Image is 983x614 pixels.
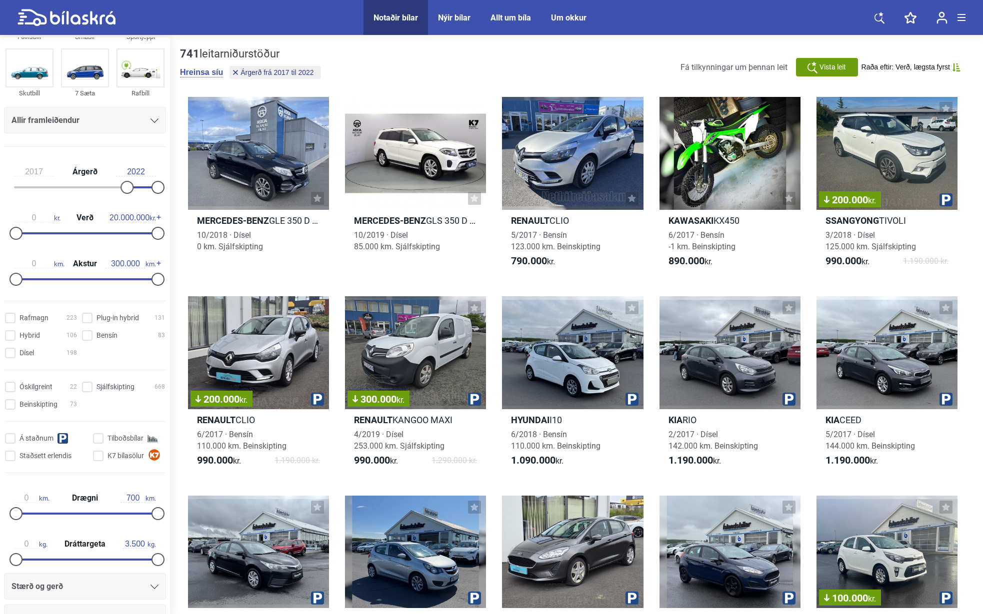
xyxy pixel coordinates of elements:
[14,494,49,503] span: km.
[180,47,199,60] b: 741
[158,330,165,341] span: 83
[116,87,164,99] div: Rafbíll
[825,455,878,467] span: kr.
[861,63,950,71] span: Raða eftir: Verð, lægsta fyrst
[311,592,324,605] img: parking.png
[96,313,139,323] span: Plug-in hybrid
[939,592,952,605] img: parking.png
[70,382,77,392] span: 22
[74,214,96,222] span: Verð
[19,433,53,444] span: Á staðnum
[511,415,549,425] b: Hyundai
[511,255,547,267] b: 790.000
[373,13,418,22] a: Notaðir bílar
[825,230,916,251] span: 3/2018 · Dísel 125.000 km. Sjálfskipting
[239,395,247,405] span: kr.
[782,592,795,605] img: parking.png
[70,260,99,268] span: Akstur
[668,255,712,267] span: kr.
[180,47,323,60] div: leitarniðurstöður
[490,13,531,22] a: Allt um bíla
[825,430,915,451] span: 5/2017 · Dísel 144.000 km. Beinskipting
[14,540,47,549] span: kg.
[66,313,77,323] span: 223
[861,63,960,71] button: Raða eftir: Verð, lægsta fyrst
[197,215,269,226] b: Mercedes-Benz
[195,394,247,404] span: 200.000
[939,393,952,406] img: parking.png
[868,594,876,604] span: kr.
[62,540,108,548] span: Dráttargeta
[551,13,586,22] a: Um okkur
[680,62,787,72] span: Fá tilkynningar um þennan leit
[122,540,156,549] span: kg.
[511,230,600,251] span: 5/2017 · Bensín 123.000 km. Beinskipting
[825,215,879,226] b: Ssangyong
[659,296,800,476] a: KiaRIO2/2017 · Dísel142.000 km. Beinskipting1.190.000kr.
[70,168,100,176] span: Árgerð
[354,230,440,251] span: 10/2019 · Dísel 85.000 km. Sjálfskipting
[511,454,555,466] b: 1.090.000
[816,215,957,226] h2: TIVOLI
[240,69,313,76] span: Árgerð frá 2017 til 2022
[107,451,144,461] span: K7 bílasölur
[19,313,48,323] span: Rafmagn
[511,215,549,226] b: Renault
[668,230,735,251] span: 6/2017 · Bensín -1 km. Beinskipting
[825,255,861,267] b: 990.000
[96,330,117,341] span: Bensín
[345,414,486,426] h2: KANGOO MAXI
[625,393,638,406] img: parking.png
[816,97,957,276] a: 200.000kr.SsangyongTIVOLI3/2018 · Dísel125.000 km. Sjálfskipting990.000kr.1.190.000 kr.
[825,454,870,466] b: 1.190.000
[352,394,404,404] span: 300.000
[668,215,713,226] b: Kawasaki
[19,451,71,461] span: Staðsett erlendis
[511,255,555,267] span: kr.
[197,430,286,451] span: 6/2017 · Bensín 110.000 km. Beinskipting
[511,455,563,467] span: kr.
[354,415,392,425] b: Renault
[625,592,638,605] img: parking.png
[345,97,486,276] a: Mercedes-BenzGLS 350 D 4MATIC10/2019 · Dísel85.000 km. Sjálfskipting
[188,215,329,226] h2: GLE 350 D 4MATIC
[66,330,77,341] span: 106
[511,430,600,451] span: 6/2018 · Bensín 110.000 km. Beinskipting
[816,414,957,426] h2: CEED
[188,97,329,276] a: Mercedes-BenzGLE 350 D 4MATIC10/2018 · Dísel0 km. Sjálfskipting
[5,87,53,99] div: Skutbíll
[188,296,329,476] a: 200.000kr.RenaultCLIO6/2017 · Bensín110.000 km. Beinskipting990.000kr.1.190.000 kr.
[109,213,156,222] span: kr.
[229,66,320,79] button: Árgerð frá 2017 til 2022
[188,414,329,426] h2: CLIO
[11,580,63,594] span: Stærð og gerð
[936,11,947,24] img: user-login.svg
[19,382,52,392] span: Óskilgreint
[66,348,77,358] span: 198
[468,592,481,605] img: parking.png
[311,393,324,406] img: parking.png
[19,399,57,410] span: Beinskipting
[659,215,800,226] h2: KX450
[96,382,134,392] span: Sjálfskipting
[274,455,320,467] span: 1.190.000 kr.
[782,393,795,406] img: parking.png
[180,67,223,77] button: Hreinsa síu
[825,415,839,425] b: Kia
[438,13,470,22] div: Nýir bílar
[120,494,156,503] span: km.
[824,593,876,603] span: 100.000
[105,259,156,268] span: km.
[154,382,165,392] span: 668
[11,113,79,127] span: Allir framleiðendur
[396,395,404,405] span: kr.
[61,87,109,99] div: 7 Sæta
[197,454,233,466] b: 990.000
[154,313,165,323] span: 131
[939,193,952,206] img: parking.png
[819,62,846,72] span: Vista leit
[816,296,957,476] a: KiaCEED5/2017 · Dísel144.000 km. Beinskipting1.190.000kr.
